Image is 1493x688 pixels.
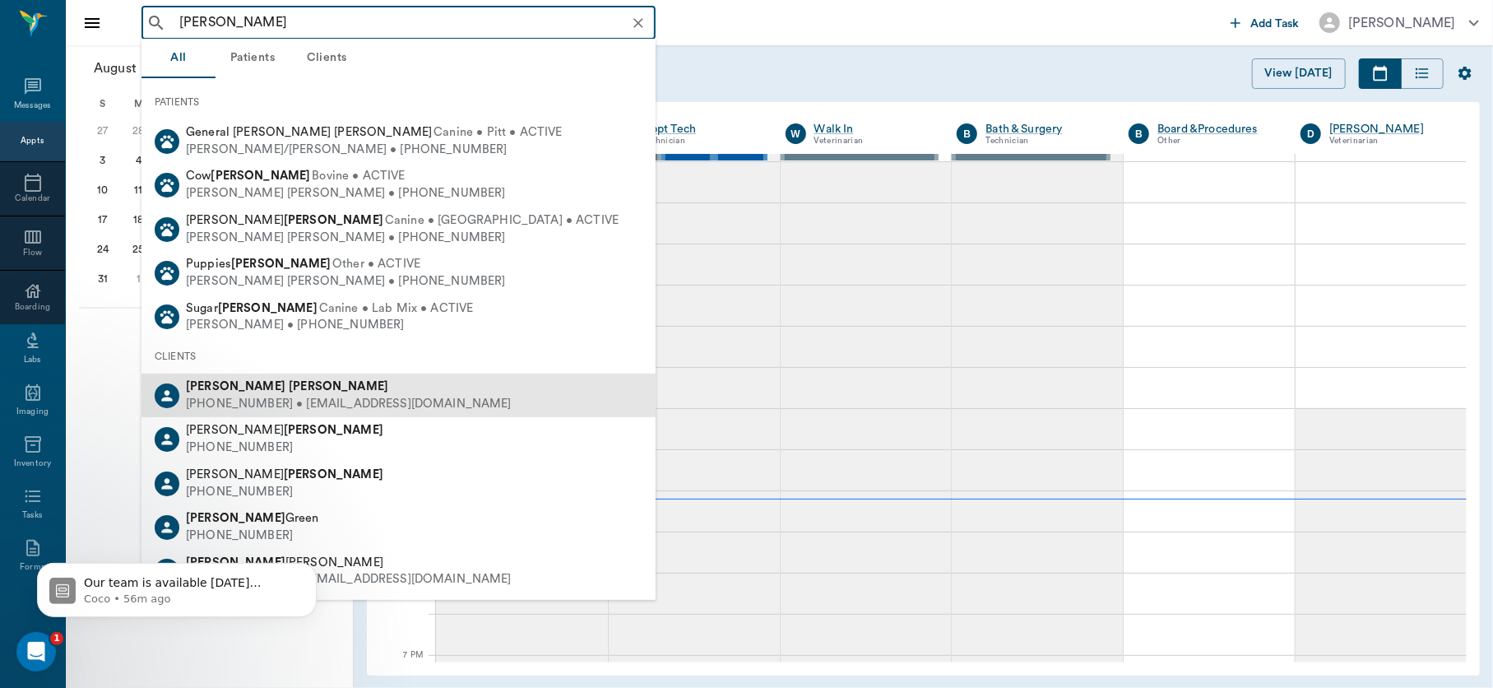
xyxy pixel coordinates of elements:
span: Canine • [GEOGRAPHIC_DATA] • ACTIVE [385,212,619,230]
button: [PERSON_NAME] [1306,7,1492,38]
div: [PHONE_NUMBER] [186,528,319,545]
div: 7 PM [380,647,423,688]
iframe: Intercom live chat [16,632,56,672]
div: [PHONE_NUMBER] • [EMAIL_ADDRESS][DOMAIN_NAME] [186,571,512,588]
div: Monday, August 4, 2025 [127,149,150,172]
div: [PERSON_NAME] [PERSON_NAME] • [PHONE_NUMBER] [186,273,506,291]
span: 2025 [140,57,176,80]
div: M [121,91,157,116]
div: Monday, July 28, 2025 [127,119,150,142]
span: August [90,57,140,80]
span: Puppies [186,258,331,270]
div: [PHONE_NUMBER] [186,484,383,501]
div: Sunday, August 24, 2025 [91,238,114,261]
div: S [85,91,121,116]
div: Technician [642,134,761,148]
div: Sunday, August 3, 2025 [91,149,114,172]
div: Monday, September 1, 2025 [127,267,150,291]
b: [PERSON_NAME] [186,380,285,393]
a: Walk In [814,121,933,137]
button: August2025 [86,52,201,85]
button: All [141,39,216,78]
span: Other • ACTIVE [332,256,420,273]
a: Appt Tech [642,121,761,137]
span: Green [186,512,319,524]
div: Messages [14,100,52,112]
div: D [1301,123,1321,144]
div: Sunday, August 31, 2025 [91,267,114,291]
button: Patients [216,39,290,78]
div: Veterinarian [1329,134,1448,148]
a: Bath & Surgery [985,121,1104,137]
button: Clear [627,12,650,35]
button: View [DATE] [1252,58,1346,89]
button: Close drawer [76,7,109,40]
div: Sunday, July 27, 2025 [91,119,114,142]
span: [PERSON_NAME] [186,468,383,481]
div: Monday, August 25, 2025 [127,238,150,261]
div: [PERSON_NAME] [PERSON_NAME] • [PHONE_NUMBER] [186,185,506,202]
button: Clients [290,39,364,78]
span: General [PERSON_NAME] [PERSON_NAME] [186,126,432,138]
span: 1 [50,632,63,645]
div: B [957,123,977,144]
span: Canine • Lab Mix • ACTIVE [319,300,474,318]
div: Appts [21,135,44,147]
b: [PERSON_NAME] [186,512,285,524]
span: Sugar [186,302,318,314]
span: [PERSON_NAME] [186,214,383,226]
span: [PERSON_NAME] [186,424,383,436]
div: CLIENTS [141,339,656,374]
b: [PERSON_NAME] [289,380,388,393]
div: Inventory [14,458,51,470]
span: [PERSON_NAME] [186,556,383,569]
div: [PERSON_NAME]/[PERSON_NAME] • [PHONE_NUMBER] [186,142,563,159]
div: Monday, August 18, 2025 [127,208,150,231]
div: [PHONE_NUMBER] • [EMAIL_ADDRESS][DOMAIN_NAME] [186,396,512,413]
span: Cow [186,170,310,182]
div: Technician [985,134,1104,148]
div: W [786,123,806,144]
div: Veterinarian [814,134,933,148]
div: PATIENTS [141,85,656,119]
button: Add Task [1224,7,1306,38]
b: [PERSON_NAME] [284,214,383,226]
div: Tasks [22,509,43,522]
b: [PERSON_NAME] [211,170,310,182]
div: B [1129,123,1149,144]
b: [PERSON_NAME] [231,258,331,270]
span: Bovine • ACTIVE [312,168,405,185]
iframe: Intercom notifications message [12,528,341,644]
div: Monday, August 11, 2025 [127,179,150,202]
span: Canine • Pitt • ACTIVE [434,124,562,142]
input: Search [173,12,651,35]
b: [PERSON_NAME] [284,424,383,436]
b: [PERSON_NAME] [284,468,383,481]
div: [PHONE_NUMBER] [186,439,383,457]
div: Other [1157,134,1276,148]
a: Board &Procedures [1157,121,1276,137]
div: [PERSON_NAME] • [PHONE_NUMBER] [186,317,473,334]
a: [PERSON_NAME] [1329,121,1448,137]
b: [PERSON_NAME] [218,302,318,314]
div: Imaging [16,406,49,418]
div: Sunday, August 10, 2025 [91,179,114,202]
div: Labs [24,354,41,366]
div: Sunday, August 17, 2025 [91,208,114,231]
div: [PERSON_NAME] [1348,13,1456,33]
div: [PERSON_NAME] [PERSON_NAME] • [PHONE_NUMBER] [186,230,619,247]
